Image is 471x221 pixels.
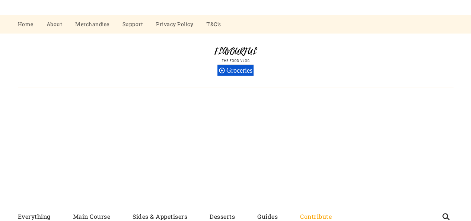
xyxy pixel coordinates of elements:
[156,15,193,34] a: Privacy Policy
[47,15,63,34] a: About
[122,15,143,34] a: Support
[226,67,255,74] span: Groceries
[206,15,221,34] a: T&C’s
[18,99,465,203] iframe: Advertisement
[75,15,109,34] a: Merchandise
[217,64,254,76] div: Groceries
[18,15,34,34] a: Home
[208,45,264,64] img: Flavourful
